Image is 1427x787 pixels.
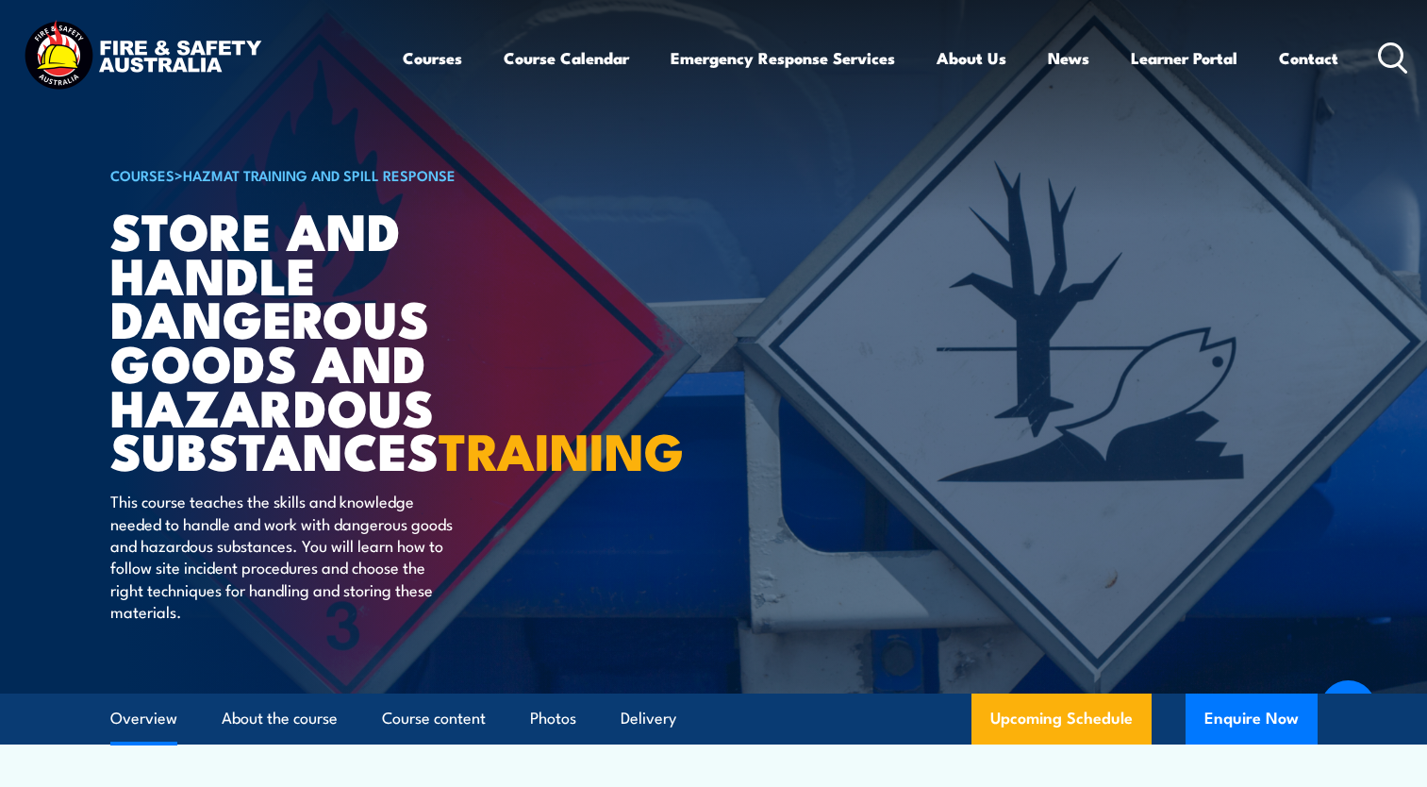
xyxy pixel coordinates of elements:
strong: TRAINING [439,410,684,488]
a: Course Calendar [504,33,629,83]
a: Courses [403,33,462,83]
a: Photos [530,694,576,744]
h1: Store And Handle Dangerous Goods and Hazardous Substances [110,208,576,472]
button: Enquire Now [1186,694,1318,745]
a: COURSES [110,164,174,185]
a: Delivery [621,694,676,744]
a: News [1048,33,1089,83]
a: About Us [937,33,1006,83]
p: This course teaches the skills and knowledge needed to handle and work with dangerous goods and h... [110,490,455,622]
a: Upcoming Schedule [971,694,1152,745]
a: HAZMAT Training and Spill Response [183,164,456,185]
a: Emergency Response Services [671,33,895,83]
h6: > [110,163,576,186]
a: Learner Portal [1131,33,1237,83]
a: Overview [110,694,177,744]
a: Contact [1279,33,1338,83]
a: Course content [382,694,486,744]
a: About the course [222,694,338,744]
